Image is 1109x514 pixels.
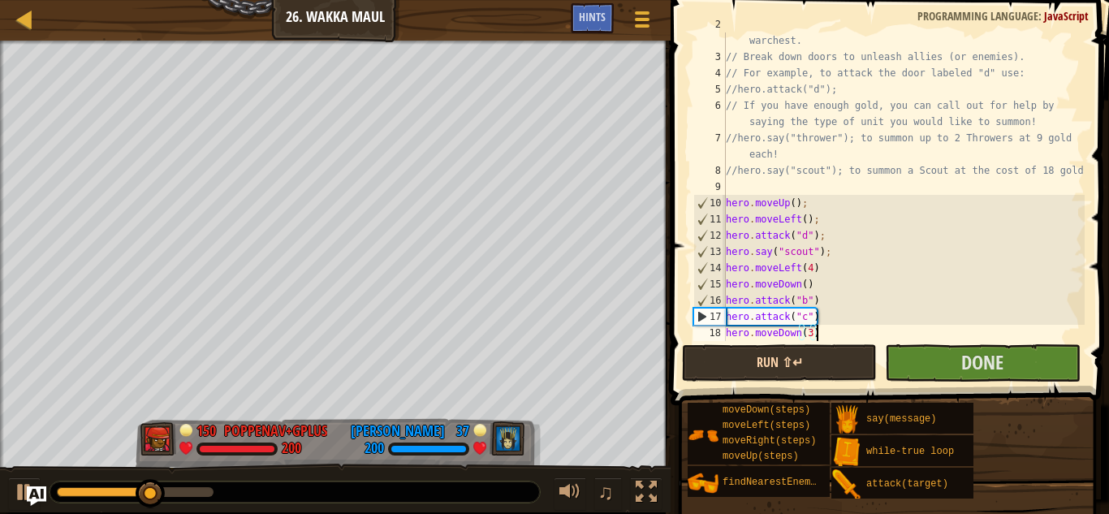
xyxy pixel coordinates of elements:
button: Done [885,344,1080,382]
div: 10 [694,195,726,211]
div: poppenav+gplus [224,421,327,442]
div: 6 [693,97,726,130]
button: Ctrl + P: Play [8,477,41,511]
span: findNearestEnemy() [723,477,828,488]
span: JavaScript [1044,8,1089,24]
img: thang_avatar_frame.png [490,422,525,456]
div: 8 [693,162,726,179]
div: 7 [693,130,726,162]
div: 4 [693,65,726,81]
img: portrait.png [688,468,718,499]
div: 150 [196,421,216,435]
div: 18 [693,325,726,341]
div: 15 [694,276,726,292]
button: Toggle fullscreen [630,477,662,511]
div: 19 [693,341,726,357]
button: Adjust volume [554,477,586,511]
span: say(message) [866,413,936,425]
span: ♫ [598,480,614,504]
button: ♫ [594,477,622,511]
div: [PERSON_NAME] [351,421,445,442]
img: portrait.png [831,404,862,435]
div: 14 [694,260,726,276]
div: 9 [693,179,726,195]
span: Hints [579,9,606,24]
button: Show game menu [622,3,662,41]
div: 200 [282,442,301,456]
button: Run ⇧↵ [682,344,877,382]
span: moveLeft(steps) [723,420,810,431]
div: 5 [693,81,726,97]
span: Programming language [917,8,1038,24]
span: attack(target) [866,478,948,490]
button: Ask AI [27,486,46,506]
span: while-true loop [866,446,954,457]
div: 2 [693,16,726,49]
div: 200 [365,442,384,456]
span: moveUp(steps) [723,451,799,462]
span: moveDown(steps) [723,404,810,416]
img: portrait.png [831,437,862,468]
span: moveRight(steps) [723,435,816,447]
div: 16 [694,292,726,309]
div: 13 [694,244,726,260]
div: 17 [694,309,726,325]
div: 12 [694,227,726,244]
img: portrait.png [688,420,718,451]
div: 11 [694,211,726,227]
div: 37 [453,421,469,435]
img: thang_avatar_frame.png [140,422,176,456]
span: : [1038,8,1044,24]
img: portrait.png [831,469,862,500]
span: Done [961,349,1003,375]
div: 3 [693,49,726,65]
